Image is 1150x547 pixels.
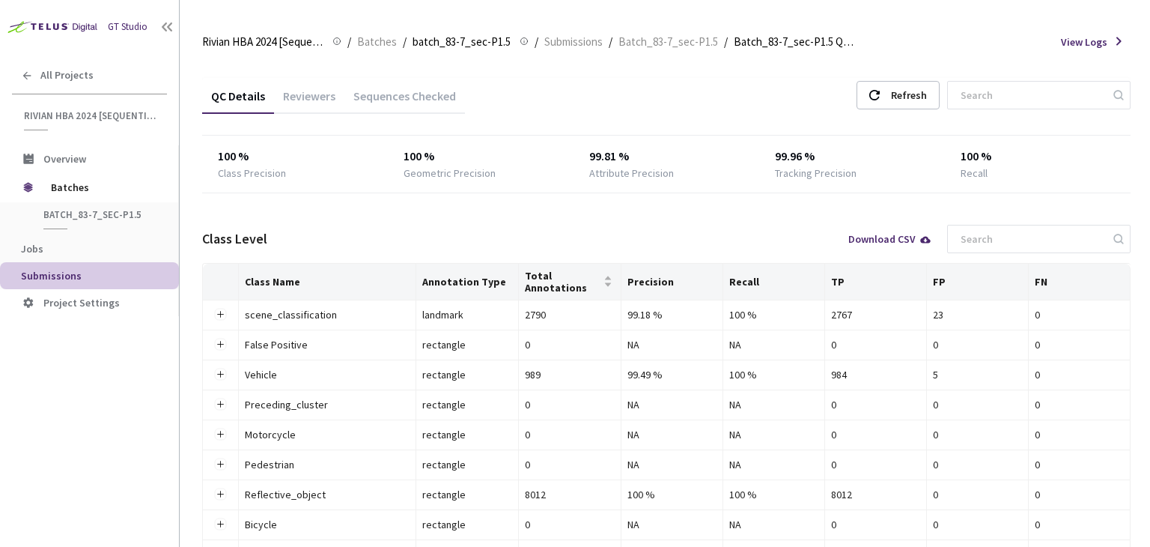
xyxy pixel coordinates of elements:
[724,33,728,51] li: /
[422,486,512,503] div: rectangle
[831,366,920,383] div: 984
[40,69,94,82] span: All Projects
[933,426,1022,443] div: 0
[1035,336,1124,353] div: 0
[621,264,724,300] th: Precision
[831,306,920,323] div: 2767
[734,33,855,51] span: Batch_83-7_sec-P1.5 QC - [DATE]
[831,486,920,503] div: 8012
[24,109,158,122] span: Rivian HBA 2024 [Sequential]
[627,306,717,323] div: 99.18 %
[404,166,496,181] div: Geometric Precision
[961,148,1116,166] div: 100 %
[354,33,400,49] a: Batches
[729,486,818,503] div: 100 %
[347,33,351,51] li: /
[239,264,416,300] th: Class Name
[525,426,615,443] div: 0
[214,519,226,531] button: Expand row
[214,309,226,321] button: Expand row
[831,336,920,353] div: 0
[775,148,930,166] div: 99.96 %
[831,426,920,443] div: 0
[422,516,512,533] div: rectangle
[544,33,603,51] span: Submissions
[416,264,519,300] th: Annotation Type
[535,33,538,51] li: /
[729,336,818,353] div: NA
[831,456,920,473] div: 0
[245,306,410,323] div: scene_classification
[618,33,718,51] span: Batch_83-7_sec-P1.5
[403,33,407,51] li: /
[927,264,1029,300] th: FP
[357,33,397,51] span: Batches
[214,369,226,381] button: Expand row
[952,226,1111,253] input: Search
[214,339,226,351] button: Expand row
[1035,456,1124,473] div: 0
[413,33,511,51] span: batch_83-7_sec-P1.5
[1035,396,1124,413] div: 0
[1035,516,1124,533] div: 0
[525,486,615,503] div: 8012
[218,166,286,181] div: Class Precision
[214,489,226,501] button: Expand row
[933,366,1022,383] div: 5
[422,396,512,413] div: rectangle
[729,306,818,323] div: 100 %
[589,166,674,181] div: Attribute Precision
[609,33,612,51] li: /
[589,148,744,166] div: 99.81 %
[1035,426,1124,443] div: 0
[627,426,717,443] div: NA
[627,396,717,413] div: NA
[729,456,818,473] div: NA
[525,270,600,294] span: Total Annotations
[729,396,818,413] div: NA
[202,229,267,249] div: Class Level
[961,166,988,181] div: Recall
[615,33,721,49] a: Batch_83-7_sec-P1.5
[525,396,615,413] div: 0
[43,152,86,166] span: Overview
[1029,264,1131,300] th: FN
[404,148,559,166] div: 100 %
[274,88,344,114] div: Reviewers
[525,306,615,323] div: 2790
[422,366,512,383] div: rectangle
[202,33,323,51] span: Rivian HBA 2024 [Sequential]
[43,208,154,221] span: batch_83-7_sec-P1.5
[525,516,615,533] div: 0
[729,366,818,383] div: 100 %
[848,234,932,244] div: Download CSV
[245,366,410,383] div: Vehicle
[21,269,82,282] span: Submissions
[1035,366,1124,383] div: 0
[108,20,147,34] div: GT Studio
[627,516,717,533] div: NA
[422,456,512,473] div: rectangle
[1035,306,1124,323] div: 0
[43,296,120,309] span: Project Settings
[51,172,153,202] span: Batches
[218,148,373,166] div: 100 %
[344,88,465,114] div: Sequences Checked
[525,336,615,353] div: 0
[422,306,512,323] div: landmark
[933,306,1022,323] div: 23
[933,516,1022,533] div: 0
[541,33,606,49] a: Submissions
[933,456,1022,473] div: 0
[825,264,927,300] th: TP
[723,264,825,300] th: Recall
[627,456,717,473] div: NA
[627,486,717,503] div: 100 %
[627,336,717,353] div: NA
[245,396,410,413] div: Preceding_cluster
[775,166,857,181] div: Tracking Precision
[831,516,920,533] div: 0
[245,336,410,353] div: False Positive
[729,516,818,533] div: NA
[422,426,512,443] div: rectangle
